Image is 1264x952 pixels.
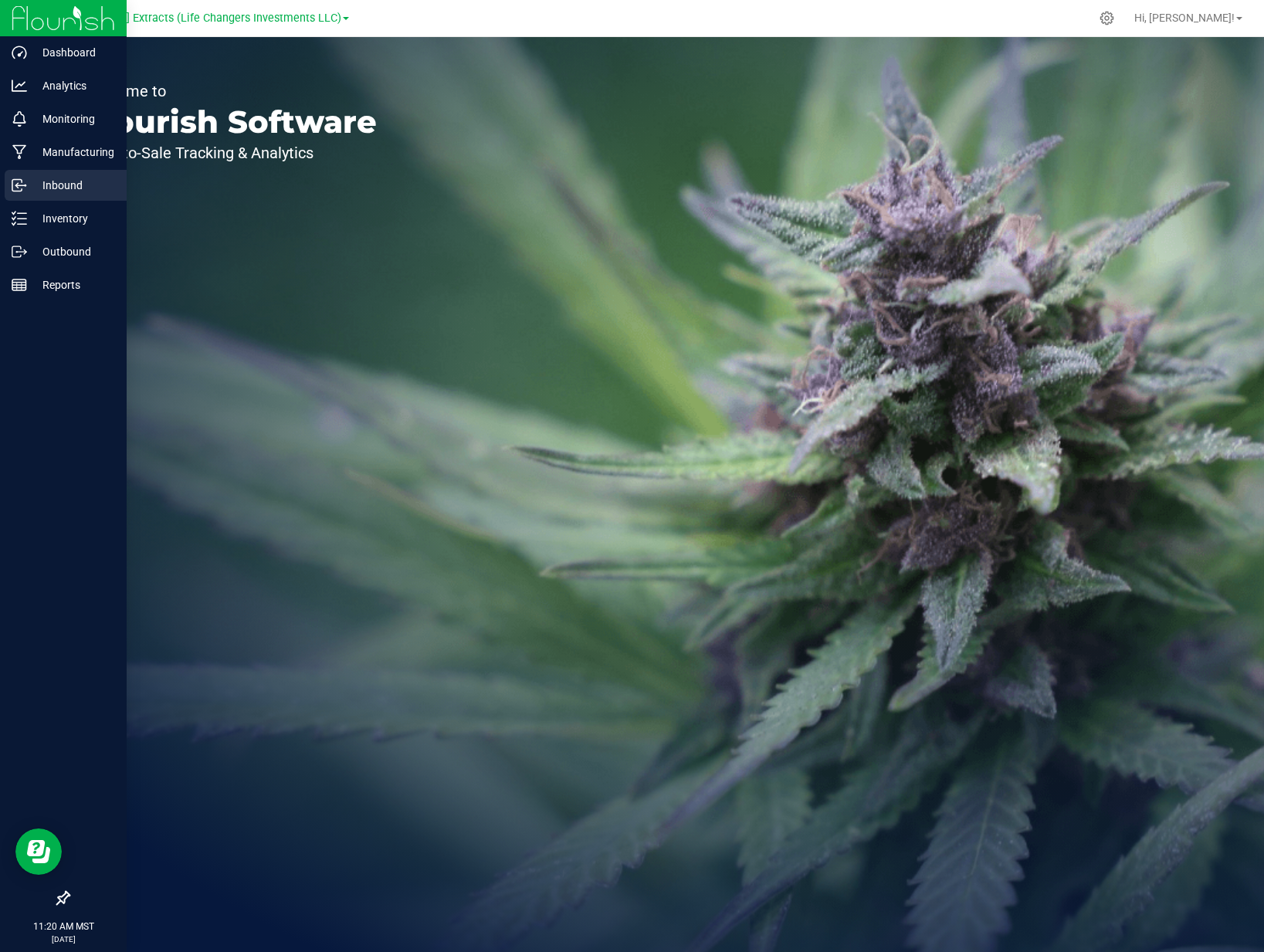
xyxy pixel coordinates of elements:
[27,143,120,161] p: Manufacturing
[27,209,120,228] p: Inventory
[45,12,341,25] span: [PERSON_NAME] Extracts (Life Changers Investments LLC)
[12,78,27,93] inline-svg: Analytics
[15,828,62,875] iframe: Resource center
[12,45,27,60] inline-svg: Dashboard
[27,76,120,95] p: Analytics
[1097,11,1117,25] div: Manage settings
[12,211,27,226] inline-svg: Inventory
[1134,12,1235,24] span: Hi, [PERSON_NAME]!
[27,176,120,195] p: Inbound
[12,111,27,127] inline-svg: Monitoring
[12,178,27,193] inline-svg: Inbound
[27,43,120,62] p: Dashboard
[12,277,27,293] inline-svg: Reports
[83,145,377,161] p: Seed-to-Sale Tracking & Analytics
[7,920,120,933] p: 11:20 AM MST
[27,242,120,261] p: Outbound
[7,933,120,945] p: [DATE]
[83,107,377,137] p: Flourish Software
[12,144,27,160] inline-svg: Manufacturing
[12,244,27,259] inline-svg: Outbound
[27,110,120,128] p: Monitoring
[27,276,120,294] p: Reports
[83,83,377,99] p: Welcome to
